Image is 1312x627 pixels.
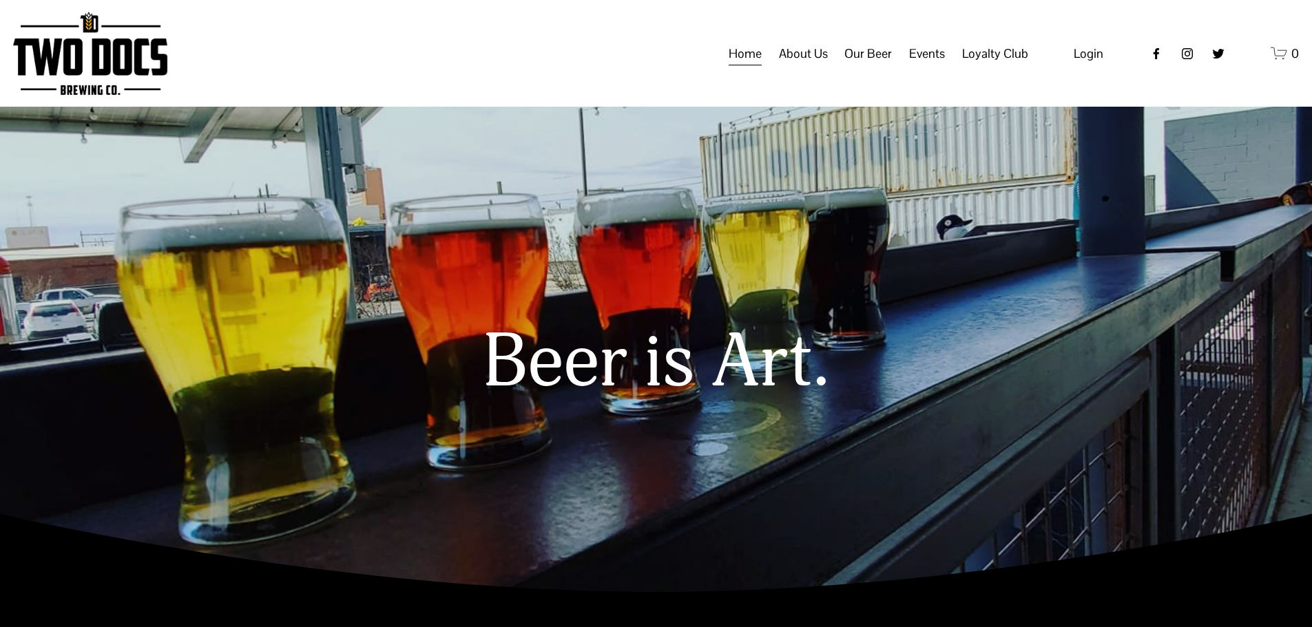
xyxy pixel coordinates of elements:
[909,42,945,65] span: Events
[1291,45,1299,61] span: 0
[13,12,167,95] img: Two Docs Brewing Co.
[1211,47,1225,61] a: twitter-unauth
[909,41,945,67] a: folder dropdown
[1149,47,1163,61] a: Facebook
[779,41,828,67] a: folder dropdown
[844,42,892,65] span: Our Beer
[729,41,762,67] a: Home
[174,321,1138,405] h1: Beer is Art.
[779,42,828,65] span: About Us
[1180,47,1194,61] a: instagram-unauth
[1271,45,1299,62] a: 0 items in cart
[962,42,1028,65] span: Loyalty Club
[962,41,1028,67] a: folder dropdown
[1074,42,1103,65] a: Login
[844,41,892,67] a: folder dropdown
[1074,45,1103,61] span: Login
